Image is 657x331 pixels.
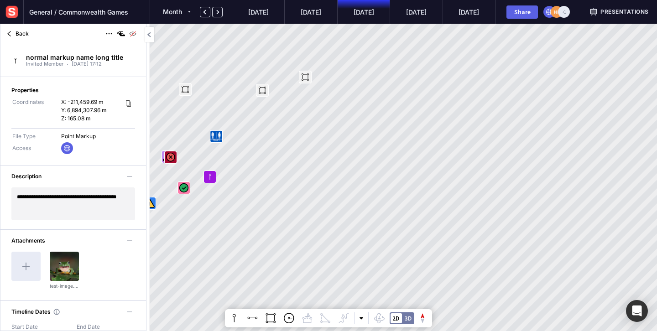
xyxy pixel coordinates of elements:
img: visibility-off.svg [127,28,138,39]
span: Back [16,30,29,38]
img: gRS811kAHlcUwAAAABJRU5ErkJggg== [210,130,222,142]
span: Attachments [11,235,45,246]
div: 3D [405,315,412,321]
div: Y: 6,894,307.96 m [61,106,107,114]
span: Presentations [600,8,649,16]
div: +1 [558,6,570,18]
img: globe.svg [545,8,553,16]
img: globe.svg [63,144,71,152]
img: presentation.svg [589,8,598,16]
img: markup-icon-approved.svg [178,182,190,194]
span: [DATE] 17:12 [68,61,105,67]
img: markup-icon-hazard.svg [162,151,174,163]
div: X: -211,459.69 m [61,98,107,106]
div: Z: 165.08 m [61,114,107,123]
img: sensat [4,4,20,20]
div: 2D [392,315,399,321]
div: test-image.jpeg [50,281,79,290]
span: Month [163,8,182,16]
div: Open Intercom Messenger [626,300,648,322]
div: Share [511,9,534,15]
div: Properties [11,86,135,94]
text: NK [554,9,560,15]
div: Access [12,144,61,152]
div: File Type [12,132,61,140]
button: Share [506,5,538,19]
div: End Date [77,323,135,331]
img: markup-icon-hazard.svg [144,197,156,209]
div: Start Date [11,323,70,331]
div: Coordinates [12,98,61,123]
span: General / Commonwealth Games [29,7,128,17]
span: Timeline Dates [11,306,51,317]
div: normal markup name long title [26,54,127,62]
div: Point Markup [61,132,134,140]
span: Invited Member [26,61,67,67]
img: markup-icon-problem.svg [165,151,177,163]
span: Description [11,171,42,182]
img: thumbnail [50,252,79,281]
